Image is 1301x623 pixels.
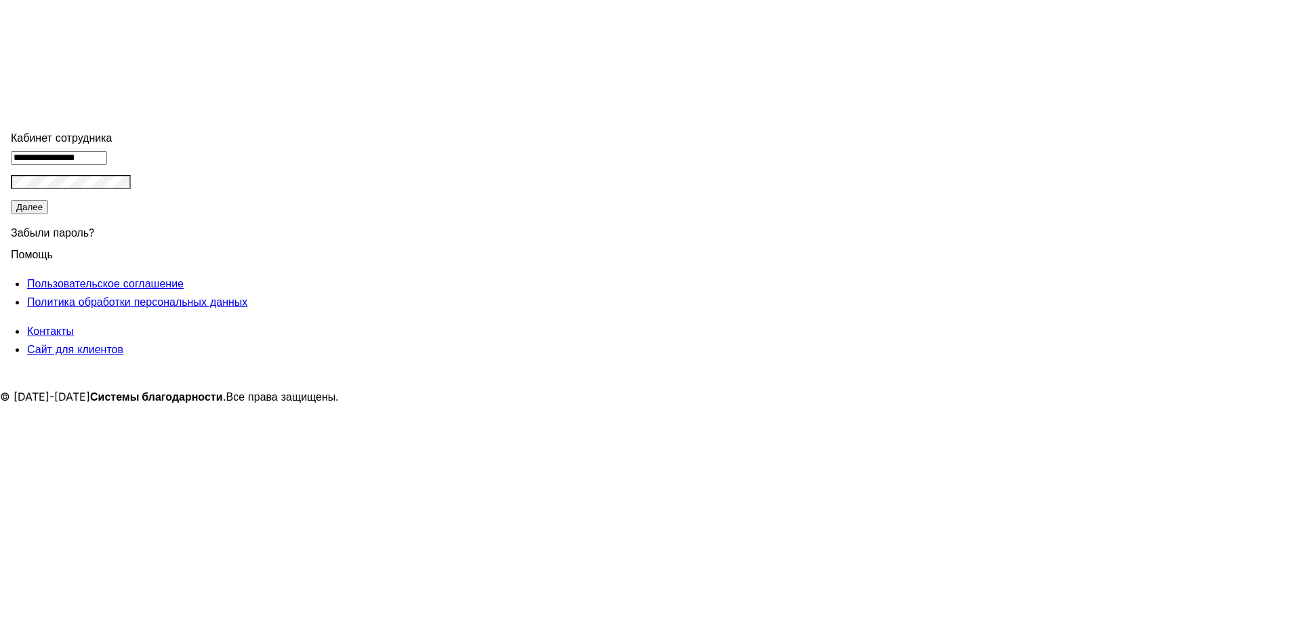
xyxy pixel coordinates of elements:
[11,216,294,245] div: Забыли пароль?
[11,129,294,147] div: Кабинет сотрудника
[27,342,123,356] span: Сайт для клиентов
[90,390,223,403] strong: Системы благодарности
[27,295,247,308] span: Политика обработки персональных данных
[11,200,48,214] button: Далее
[27,324,74,338] span: Контакты
[226,390,339,403] span: Все права защищены.
[11,239,53,261] span: Помощь
[27,277,184,290] span: Пользовательское соглашение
